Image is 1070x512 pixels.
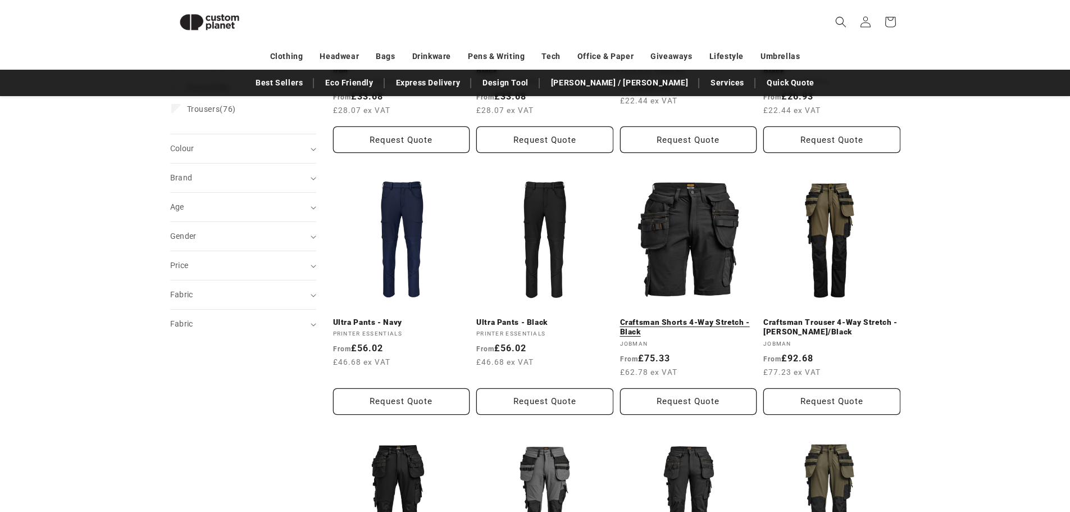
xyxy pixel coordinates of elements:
[250,73,308,93] a: Best Sellers
[320,47,359,66] a: Headwear
[170,310,316,338] summary: Fabric (0 selected)
[763,318,900,337] a: Craftsman Trouser 4-Way Stretch - [PERSON_NAME]/Black
[882,391,1070,512] iframe: Chat Widget
[170,319,193,328] span: Fabric
[170,280,316,309] summary: Fabric (0 selected)
[170,202,184,211] span: Age
[187,104,236,114] span: (76)
[476,388,613,415] button: Request Quote
[170,134,316,163] summary: Colour (0 selected)
[620,318,757,337] a: Craftsman Shorts 4-Way Stretch - Black
[468,47,525,66] a: Pens & Writing
[545,73,694,93] a: [PERSON_NAME] / [PERSON_NAME]
[333,318,470,328] a: Ultra Pants - Navy
[763,126,900,153] : Request Quote
[761,47,800,66] a: Umbrellas
[170,164,316,192] summary: Brand (0 selected)
[620,126,757,153] : Request Quote
[170,290,193,299] span: Fabric
[170,173,193,182] span: Brand
[170,222,316,251] summary: Gender (0 selected)
[170,144,194,153] span: Colour
[170,251,316,280] summary: Price
[412,47,451,66] a: Drinkware
[828,10,853,34] summary: Search
[270,47,303,66] a: Clothing
[709,47,744,66] a: Lifestyle
[333,388,470,415] button: Request Quote
[476,126,613,153] : Request Quote
[761,73,820,93] a: Quick Quote
[763,388,900,415] button: Request Quote
[333,126,470,153] : Request Quote
[170,193,316,221] summary: Age (0 selected)
[477,73,534,93] a: Design Tool
[541,47,560,66] a: Tech
[577,47,634,66] a: Office & Paper
[650,47,692,66] a: Giveaways
[390,73,466,93] a: Express Delivery
[376,47,395,66] a: Bags
[187,105,220,114] span: Trousers
[320,73,379,93] a: Eco Friendly
[705,73,750,93] a: Services
[620,388,757,415] : Request Quote
[476,318,613,328] a: Ultra Pants - Black
[170,4,249,40] img: Custom Planet
[170,261,189,270] span: Price
[170,232,197,241] span: Gender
